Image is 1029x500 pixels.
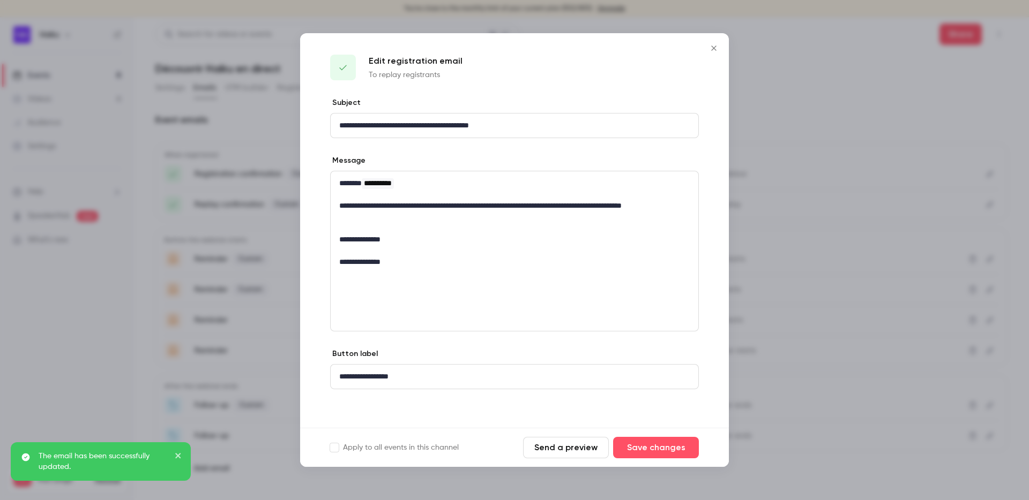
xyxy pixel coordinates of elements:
div: editor [331,171,698,274]
button: close [175,451,182,464]
label: Apply to all events in this channel [330,442,459,453]
label: Button label [330,349,378,359]
p: To replay registrants [369,70,463,80]
p: Edit registration email [369,55,463,67]
label: Subject [330,97,361,108]
p: The email has been successfully updated. [39,451,167,472]
button: Close [703,37,725,59]
label: Message [330,155,366,166]
button: Save changes [613,437,699,458]
div: editor [331,365,698,389]
div: editor [331,113,698,138]
button: Send a preview [523,437,609,458]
